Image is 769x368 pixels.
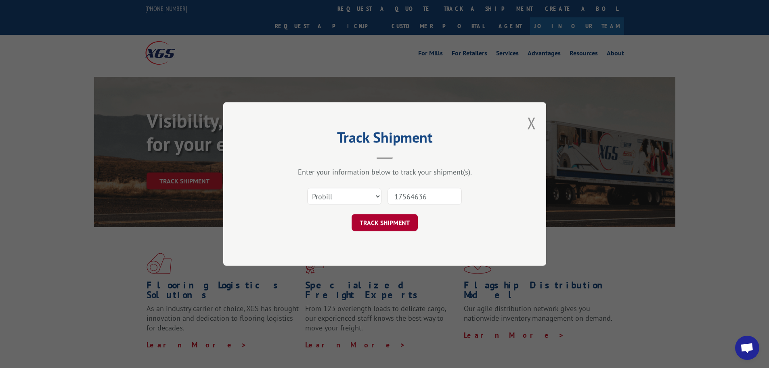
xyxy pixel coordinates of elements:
input: Number(s) [388,188,462,205]
button: TRACK SHIPMENT [352,214,418,231]
h2: Track Shipment [264,132,506,147]
button: Close modal [527,112,536,134]
div: Enter your information below to track your shipment(s). [264,167,506,177]
div: Open chat [735,336,759,360]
